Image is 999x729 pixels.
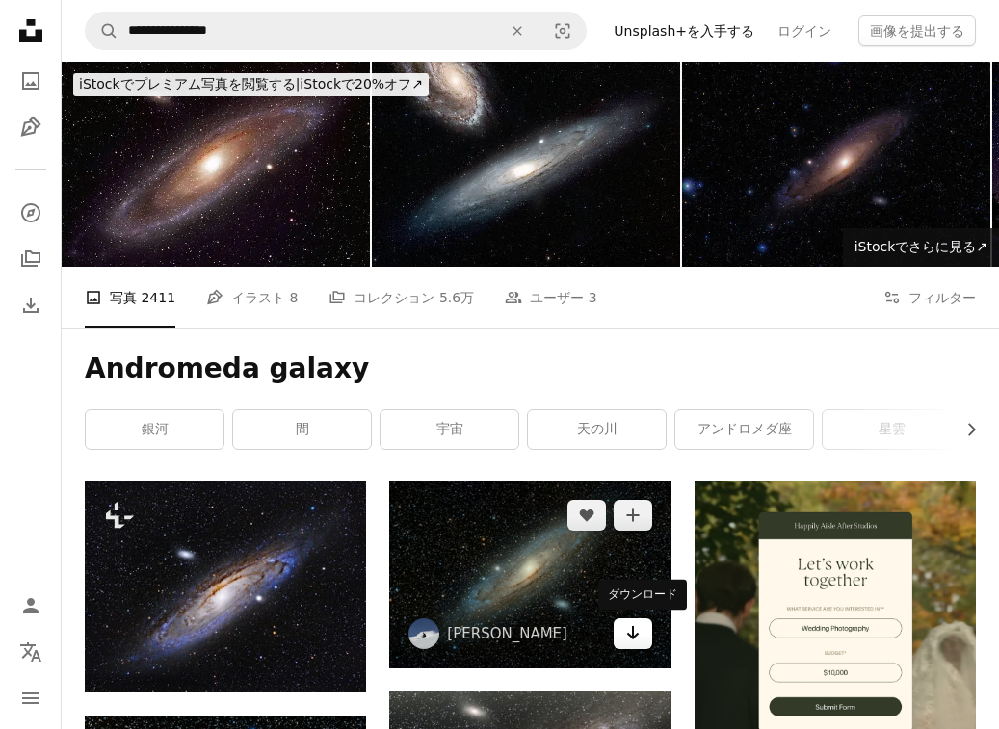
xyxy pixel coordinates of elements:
[408,618,439,649] img: Guillermo Ferlaのプロフィールを見る
[12,286,50,325] a: ダウンロード履歴
[505,267,596,328] a: ユーザー 3
[675,410,813,449] a: アンドロメダ座
[73,73,429,96] div: iStockで20%オフ ↗
[85,481,366,691] img: 宇宙の銀河
[598,580,687,611] div: ダウンロード
[79,76,300,91] span: iStockでプレミアム写真を閲覧する |
[389,481,670,667] img: ブラックホール銀河のイラスト
[389,565,670,583] a: ブラックホール銀河のイラスト
[62,62,440,108] a: iStockでプレミアム写真を閲覧する|iStockで20%オフ↗
[883,267,976,328] button: フィルター
[12,108,50,146] a: イラスト
[381,410,518,449] a: 宇宙
[12,586,50,625] a: ログイン / 登録する
[290,287,299,308] span: 8
[823,410,960,449] a: 星雲
[372,62,680,267] img: アンドロメダの視点 - 私たちの銀河が天の川銀河を背景にしたアンドロメダ銀河
[447,624,567,643] a: [PERSON_NAME]
[589,287,597,308] span: 3
[12,240,50,278] a: コレクション
[62,62,370,267] img: 「アンドロメダ銀河
[233,410,371,449] a: 間
[85,351,976,386] h1: Andromeda galaxy
[496,13,539,49] button: 全てクリア
[528,410,666,449] a: 天の川
[854,239,987,254] span: iStockでさらに見る ↗
[602,15,766,46] a: Unsplash+を入手する
[12,633,50,671] button: 言語
[12,62,50,100] a: 写真
[439,287,474,308] span: 5.6万
[766,15,843,46] a: ログイン
[843,228,999,267] a: iStockでさらに見る↗
[329,267,474,328] a: コレクション 5.6万
[12,12,50,54] a: ホーム — Unsplash
[614,618,652,649] a: ダウンロード
[206,267,298,328] a: イラスト 8
[539,13,586,49] button: ビジュアル検索
[954,410,976,449] button: リストを右にスクロールする
[682,62,990,267] img: アンドロメダ銀河(M31)
[12,194,50,232] a: 探す
[12,679,50,717] button: メニュー
[86,410,223,449] a: 銀河
[614,500,652,531] button: コレクションに追加する
[567,500,606,531] button: いいね！
[85,12,587,50] form: サイト内でビジュアルを探す
[858,15,976,46] button: 画像を提出する
[86,13,118,49] button: Unsplashで検索する
[85,577,366,594] a: 宇宙の銀河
